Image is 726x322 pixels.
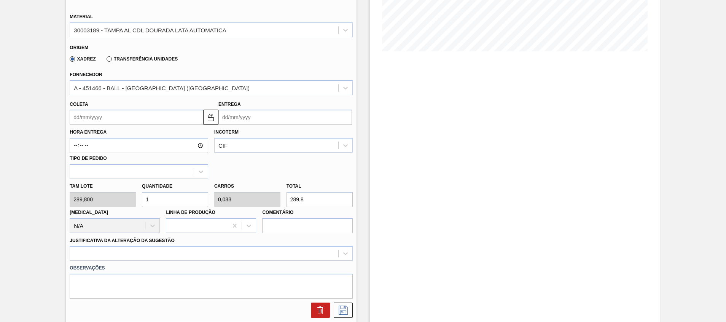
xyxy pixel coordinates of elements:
label: Linha de Produção [166,210,215,215]
div: 30003189 - TAMPA AL CDL DOURADA LATA AUTOMATICA [74,27,226,33]
label: Tam lote [70,181,136,192]
label: Transferência Unidades [107,56,178,62]
div: Salvar Sugestão [330,303,353,318]
input: dd/mm/yyyy [70,110,203,125]
label: Carros [214,183,234,189]
div: CIF [218,142,228,149]
label: Xadrez [70,56,96,62]
label: Tipo de pedido [70,156,107,161]
label: [MEDICAL_DATA] [70,210,108,215]
label: Comentário [262,207,352,218]
label: Origem [70,45,88,50]
label: Fornecedor [70,72,102,77]
img: locked [206,113,215,122]
input: dd/mm/yyyy [218,110,352,125]
div: A - 451466 - BALL - [GEOGRAPHIC_DATA] ([GEOGRAPHIC_DATA]) [74,84,250,91]
div: Excluir Sugestão [307,303,330,318]
label: Total [287,183,301,189]
label: Justificativa da Alteração da Sugestão [70,238,175,243]
label: Hora Entrega [70,127,208,138]
button: locked [203,110,218,125]
label: Entrega [218,102,241,107]
label: Incoterm [214,129,239,135]
label: Observações [70,263,352,274]
label: Quantidade [142,183,172,189]
label: Coleta [70,102,88,107]
label: Material [70,14,93,19]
